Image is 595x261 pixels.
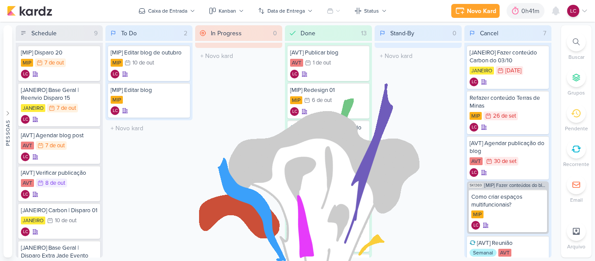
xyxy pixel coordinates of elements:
[180,29,191,38] div: 2
[111,49,187,57] div: [MIP] Editar blog de outubro
[568,89,585,97] p: Grupos
[21,59,33,67] div: MIP
[111,70,119,78] div: Criador(a): Laís Costa
[111,96,123,104] div: MIP
[21,217,45,224] div: JANEIRO
[471,221,480,230] div: Laís Costa
[470,168,478,177] div: Criador(a): Laís Costa
[484,183,547,188] span: [MIP] Fazer conteúdos do blog de MIP (Setembro e Outubro)
[290,196,299,205] div: Criador(a): Sharlene Khoury
[290,230,314,238] div: JANEIRO
[469,183,483,188] span: SK1369
[23,193,28,197] p: LC
[21,86,98,102] div: [JANEIRO] Base Geral | Reenvio Disparo 15
[91,29,101,38] div: 9
[57,105,76,111] div: 7 de out
[21,153,30,161] div: Laís Costa
[312,98,332,103] div: 6 de out
[472,171,477,175] p: LC
[470,67,494,75] div: JANEIRO
[473,224,478,228] p: LC
[358,29,370,38] div: 13
[540,29,550,38] div: 7
[301,196,312,205] div: Colaboradores: Sharlene Khoury
[21,244,98,260] div: [JANEIRO] Base Geral | Disparo Extra Jade Evento
[290,152,299,160] img: Sharlene Khoury
[290,107,299,116] div: Laís Costa
[470,112,482,120] div: MIP
[498,249,511,257] div: AVT
[45,143,65,149] div: 7 de out
[470,157,483,165] div: AVT
[493,113,516,119] div: 26 de set
[292,110,297,114] p: LC
[561,32,592,61] li: Ctrl + F
[44,60,64,66] div: 7 de out
[470,78,478,86] div: Laís Costa
[449,29,460,38] div: 0
[111,59,123,67] div: MIP
[290,168,367,184] div: [MIP] Extrair os dados do analytics sobre o blog e criar planilha igual AVT
[21,169,98,177] div: [AVT] Verificar publicação
[323,186,335,193] div: MIP
[567,5,579,17] div: Laís Costa
[290,124,367,139] div: [AVT] Extrair os dados do analytics sobre o blog
[270,29,281,38] div: 0
[290,186,321,193] div: Quinzenal
[376,50,460,62] input: + Novo kard
[21,70,30,78] div: Laís Costa
[470,78,478,86] div: Criador(a): Laís Costa
[45,180,65,186] div: 8 de out
[521,7,542,16] div: 0h41m
[470,168,478,177] div: Laís Costa
[472,80,477,85] p: LC
[111,86,187,94] div: [MIP] Editar blog
[568,53,585,61] p: Buscar
[290,152,299,160] div: Criador(a): Sharlene Khoury
[21,207,98,214] div: [JANEIRO] Carbon | Disparo 01
[21,142,34,149] div: AVT
[570,196,583,204] p: Email
[290,70,299,78] div: Laís Costa
[471,210,483,218] div: MIP
[304,196,312,205] img: Sharlene Khoury
[197,50,281,62] input: + Novo kard
[470,123,478,132] div: Criador(a): Laís Costa
[55,218,77,224] div: 10 de out
[113,109,118,113] p: LC
[21,190,30,199] div: Laís Costa
[290,96,302,104] div: MIP
[470,49,546,64] div: [JANEIRO] Fazer conteúdo Carbon do 03/10
[23,155,28,159] p: LC
[21,104,45,112] div: JANEIRO
[21,227,30,236] div: Laís Costa
[471,193,544,209] div: Como criar espaços multifuncionais?
[467,7,496,16] div: Novo Kard
[505,68,521,74] div: [DATE]
[4,119,12,146] div: Pessoas
[290,213,367,228] div: [JANEIRO] Criar próximo disparo
[494,159,517,164] div: 30 de set
[290,59,303,67] div: AVT
[3,25,12,258] button: Pessoas
[470,249,497,257] div: Semanal
[570,7,576,15] p: LC
[23,118,28,122] p: LC
[111,70,119,78] div: Laís Costa
[451,4,500,18] button: Novo Kard
[132,60,154,66] div: 10 de out
[290,241,299,249] div: Criador(a): Laís Costa
[111,106,119,115] div: Criador(a): Laís Costa
[470,139,546,155] div: [AVT] Agendar publicação do blog
[470,239,546,247] div: [AVT] Reunião
[323,141,336,149] div: AVT
[290,107,299,116] div: Criador(a): Laís Costa
[21,227,30,236] div: Criador(a): Laís Costa
[290,241,299,249] div: Laís Costa
[292,243,297,247] p: LC
[290,49,367,57] div: [AVT] Publicar blog
[470,94,546,110] div: Refazer conteúdo Terras de Minas
[21,115,30,124] div: Laís Costa
[563,160,589,168] p: Recorrente
[301,152,312,160] div: Colaboradores: Sharlene Khoury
